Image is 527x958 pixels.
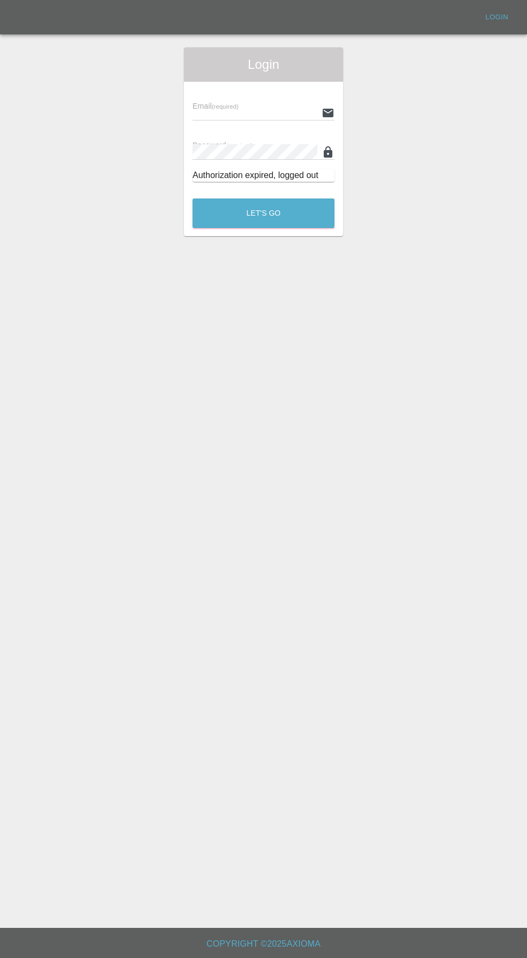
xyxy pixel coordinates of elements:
small: (required) [226,143,253,149]
span: Email [193,102,238,110]
div: Authorization expired, logged out [193,169,334,182]
small: (required) [212,103,239,110]
button: Let's Go [193,198,334,228]
h6: Copyright © 2025 Axioma [9,936,518,952]
a: Login [480,9,514,26]
span: Login [193,56,334,73]
span: Password [193,141,253,150]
